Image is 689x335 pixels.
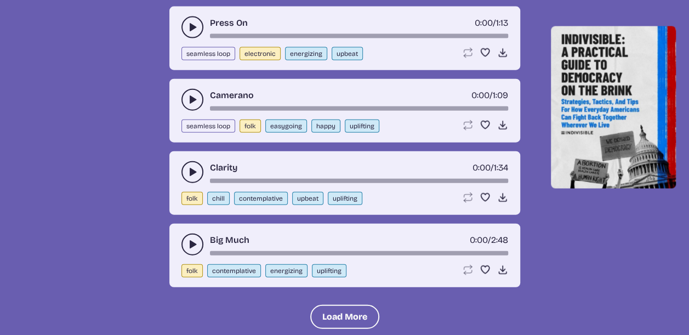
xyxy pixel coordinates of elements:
[207,192,230,205] button: chill
[480,192,491,203] button: Favorite
[494,162,508,173] span: 1:34
[312,264,346,277] button: uplifting
[480,120,491,130] button: Favorite
[551,26,676,189] img: Help save our democracy!
[210,234,249,247] a: Big Much
[285,47,327,60] button: energizing
[332,47,363,60] button: upbeat
[210,251,508,255] div: song-time-bar
[181,192,203,205] button: folk
[265,264,308,277] button: energizing
[345,120,379,133] button: uplifting
[328,192,362,205] button: uplifting
[207,264,261,277] button: contemplative
[472,162,491,173] span: timer
[475,18,493,28] span: timer
[462,47,473,58] button: Loop
[181,120,235,133] button: seamless loop
[210,161,237,174] a: Clarity
[181,234,203,255] button: play-pause toggle
[210,16,248,30] a: Press On
[480,47,491,58] button: Favorite
[181,89,203,111] button: play-pause toggle
[181,264,203,277] button: folk
[496,18,508,28] span: 1:13
[491,235,508,245] span: 2:48
[480,264,491,275] button: Favorite
[292,192,323,205] button: upbeat
[311,120,340,133] button: happy
[181,161,203,183] button: play-pause toggle
[470,235,488,245] span: timer
[471,90,489,100] span: timer
[462,192,473,203] button: Loop
[210,34,508,38] div: song-time-bar
[462,120,473,130] button: Loop
[210,89,254,102] a: Camerano
[493,90,508,100] span: 1:09
[234,192,288,205] button: contemplative
[240,47,281,60] button: electronic
[462,264,473,275] button: Loop
[181,47,235,60] button: seamless loop
[470,234,508,247] div: /
[265,120,307,133] button: easygoing
[472,161,508,174] div: /
[181,16,203,38] button: play-pause toggle
[210,106,508,111] div: song-time-bar
[471,89,508,102] div: /
[310,305,379,329] button: Load More
[240,120,261,133] button: folk
[210,179,508,183] div: song-time-bar
[475,16,508,30] div: /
